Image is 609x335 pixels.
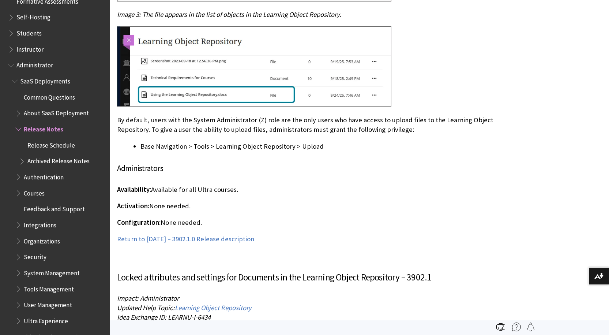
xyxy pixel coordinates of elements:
p: Available for all Ultra courses. [117,185,493,194]
img: Print [496,323,505,331]
span: Image 3: The file appears in the list of objects in the Learning Object Repository. [117,10,341,19]
a: Learning Object Repository [175,304,252,312]
span: Idea Exchange ID: LEARNU-I-6434 [117,313,211,321]
span: Tools Management [24,283,74,293]
span: Administrator [16,59,53,69]
h4: Administrators [117,162,493,174]
span: Feedback and Support [24,203,85,213]
li: Base Navigation > Tools > Learning Object Repository > Upload [140,141,493,152]
span: Availability: [117,185,151,194]
span: SaaS Deployments [20,75,70,85]
span: Release Schedule [27,139,75,149]
span: Locked attributes and settings for Documents in the Learning Object Repository – 3902.1 [117,271,431,283]
span: About SaaS Deployment [24,107,89,117]
p: None needed. [117,218,493,227]
span: Authentication [24,171,64,181]
img: A list of objects in the Learning Object Repository, with the "Using the Learning Object Reposito... [117,26,391,107]
span: Integrations [24,219,56,229]
span: Courses [24,187,45,197]
span: Ultra Experience [24,315,68,325]
p: None needed. [117,201,493,211]
span: Instructor [16,43,44,53]
span: Release Notes [24,123,63,133]
span: Archived Release Notes [27,155,90,165]
span: Security [24,251,46,261]
span: Impact: Administrator [117,294,179,302]
img: More help [512,323,521,331]
a: Return to [DATE] – 3902.1.0 Release description [117,235,254,243]
span: Updated Help Topic: [117,304,175,312]
img: Follow this page [526,323,535,331]
span: Activation: [117,202,149,210]
span: Configuration: [117,218,161,227]
span: User Management [24,299,72,309]
span: Self-Hosting [16,11,50,21]
span: Organizations [24,235,60,245]
p: By default, users with the System Administrator (Z) role are the only users who have access to up... [117,115,493,134]
span: Common Questions [24,91,75,101]
span: System Management [24,267,80,277]
span: Students [16,27,42,37]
